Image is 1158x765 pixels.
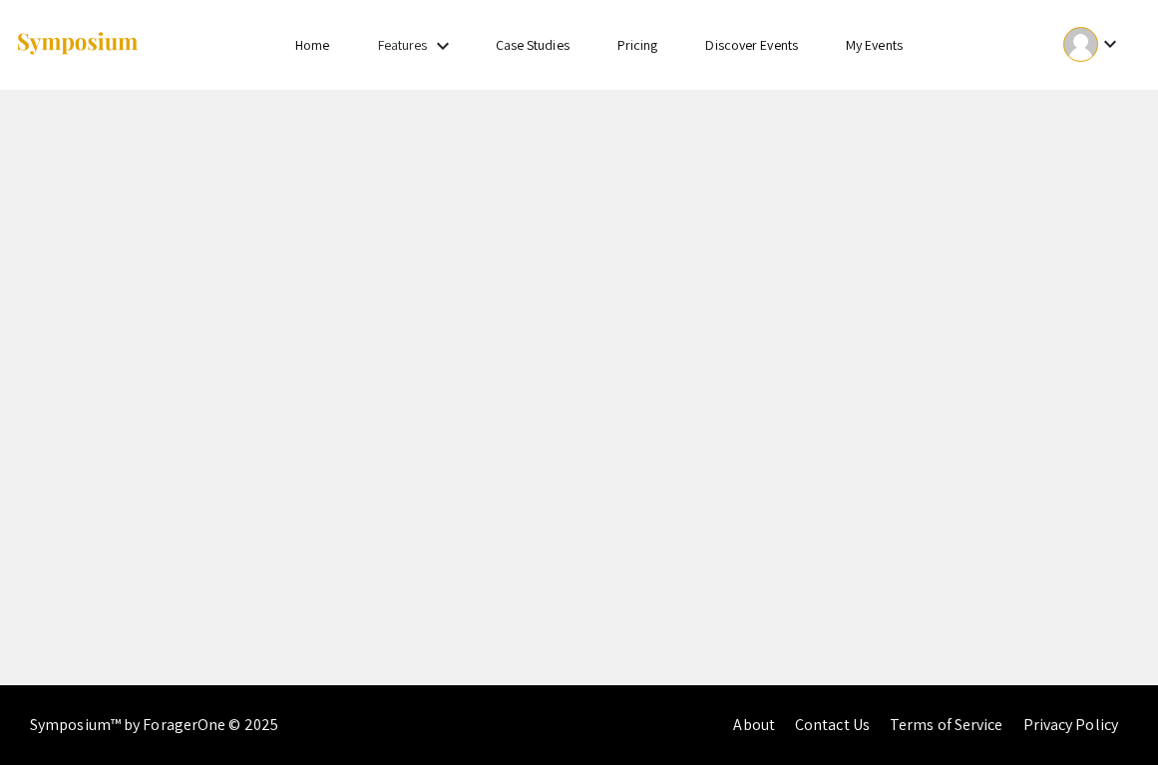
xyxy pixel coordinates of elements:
iframe: Chat [1073,675,1143,750]
a: Terms of Service [890,714,1003,735]
a: Case Studies [496,36,570,54]
a: Privacy Policy [1023,714,1118,735]
button: Expand account dropdown [1042,22,1143,67]
a: About [733,714,775,735]
div: Symposium™ by ForagerOne © 2025 [30,685,278,765]
a: Contact Us [795,714,870,735]
mat-icon: Expand account dropdown [1098,32,1122,56]
img: Symposium by ForagerOne [15,31,140,58]
a: Home [295,36,329,54]
a: My Events [846,36,903,54]
a: Discover Events [705,36,798,54]
a: Features [378,36,428,54]
mat-icon: Expand Features list [431,34,455,58]
a: Pricing [617,36,658,54]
